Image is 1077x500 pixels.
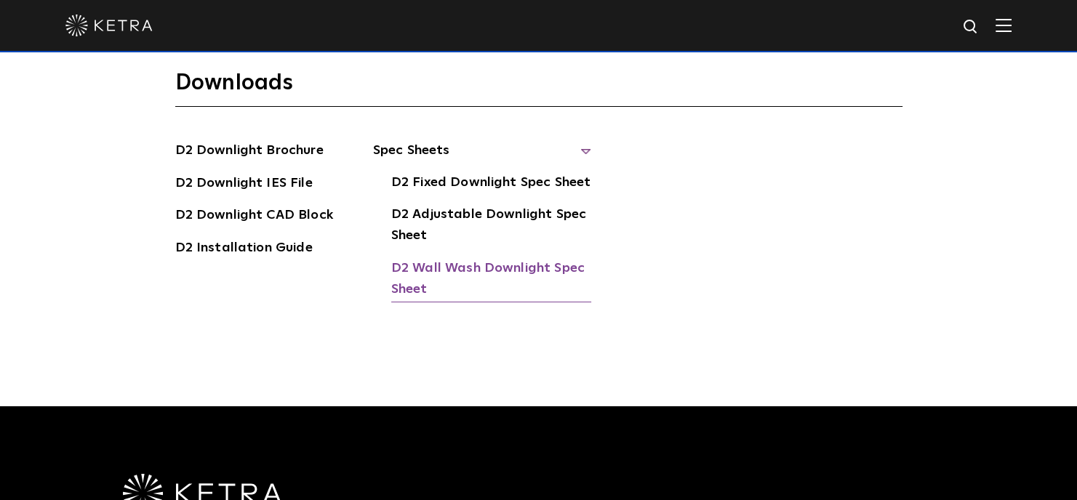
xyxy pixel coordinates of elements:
a: D2 Downlight Brochure [175,140,324,164]
a: D2 Installation Guide [175,238,313,261]
a: D2 Downlight IES File [175,173,313,196]
h3: Downloads [175,69,902,107]
a: D2 Adjustable Downlight Spec Sheet [391,204,591,249]
a: D2 Fixed Downlight Spec Sheet [391,172,590,195]
img: ketra-logo-2019-white [65,15,153,36]
a: D2 Downlight CAD Block [175,205,333,228]
img: search icon [962,18,980,36]
a: D2 Wall Wash Downlight Spec Sheet [391,258,591,302]
span: Spec Sheets [373,140,591,172]
img: Hamburger%20Nav.svg [996,18,1012,32]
